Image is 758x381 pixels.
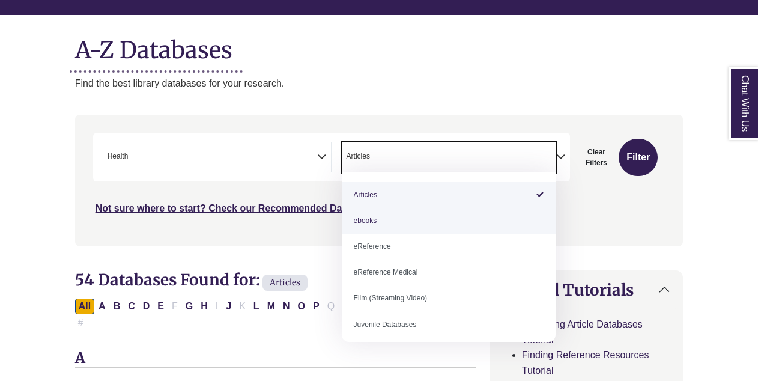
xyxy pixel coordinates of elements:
button: Filter Results C [124,299,139,314]
button: Filter Results D [139,299,154,314]
nav: Search filters [75,115,684,246]
textarea: Search [130,153,136,163]
li: Health [103,151,129,162]
button: Filter Results H [197,299,211,314]
button: Filter Results G [182,299,196,314]
h3: A [75,350,476,368]
button: Helpful Tutorials [491,271,683,309]
button: Filter Results N [279,299,294,314]
button: Filter Results J [222,299,235,314]
button: Submit for Search Results [619,139,658,176]
li: Articles [342,182,556,208]
span: Health [108,151,129,162]
button: Filter Results O [294,299,309,314]
button: Filter Results A [95,299,109,314]
button: Filter Results E [154,299,168,314]
button: Filter Results L [250,299,263,314]
button: Clear Filters [577,139,616,176]
a: Finding Reference Resources Tutorial [522,350,649,376]
a: Not sure where to start? Check our Recommended Databases. [96,203,381,213]
button: Filter Results R [339,299,353,314]
li: eReference Medical [342,260,556,285]
span: Articles [262,275,308,291]
li: Juvenile Databases [342,312,556,338]
li: ebooks [342,208,556,234]
li: Articles [342,151,370,162]
li: Film (Streaming Video) [342,285,556,311]
button: Filter Results B [110,299,124,314]
div: Alpha-list to filter by first letter of database name [75,300,470,327]
a: Searching Article Databases Tutorial [522,319,643,345]
span: 54 Databases Found for: [75,270,260,290]
button: Filter Results P [309,299,323,314]
li: eReference [342,234,556,260]
button: Filter Results M [264,299,279,314]
p: Find the best library databases for your research. [75,76,684,91]
button: All [75,299,94,314]
h1: A-Z Databases [75,27,684,64]
span: Articles [347,151,370,162]
textarea: Search [372,153,378,163]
